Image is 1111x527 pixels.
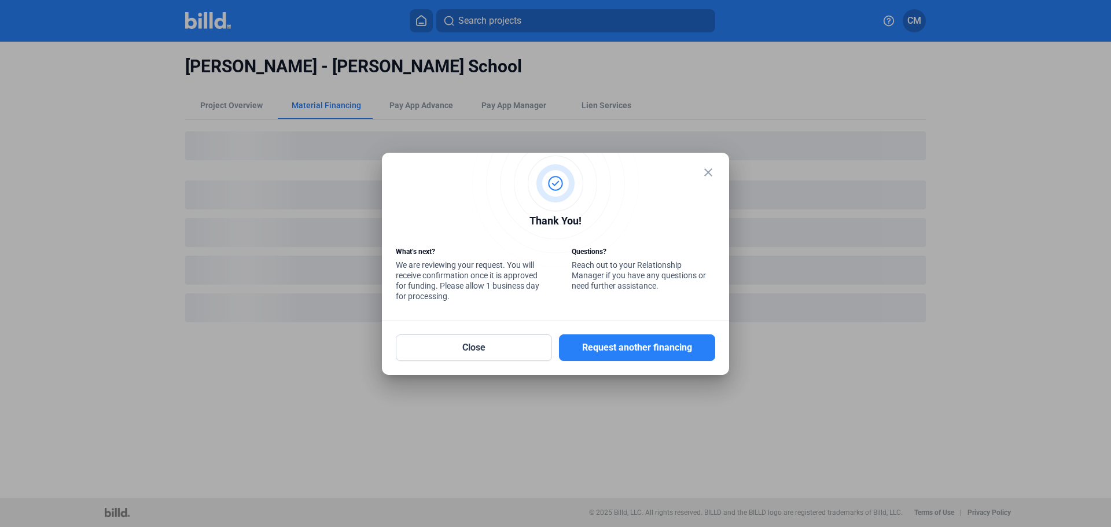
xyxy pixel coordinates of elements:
button: Close [396,334,552,361]
div: What’s next? [396,246,539,260]
div: We are reviewing your request. You will receive confirmation once it is approved for funding. Ple... [396,246,539,304]
div: Questions? [572,246,715,260]
mat-icon: close [701,165,715,179]
button: Request another financing [559,334,715,361]
div: Thank You! [396,213,715,232]
div: Reach out to your Relationship Manager if you have any questions or need further assistance. [572,246,715,294]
